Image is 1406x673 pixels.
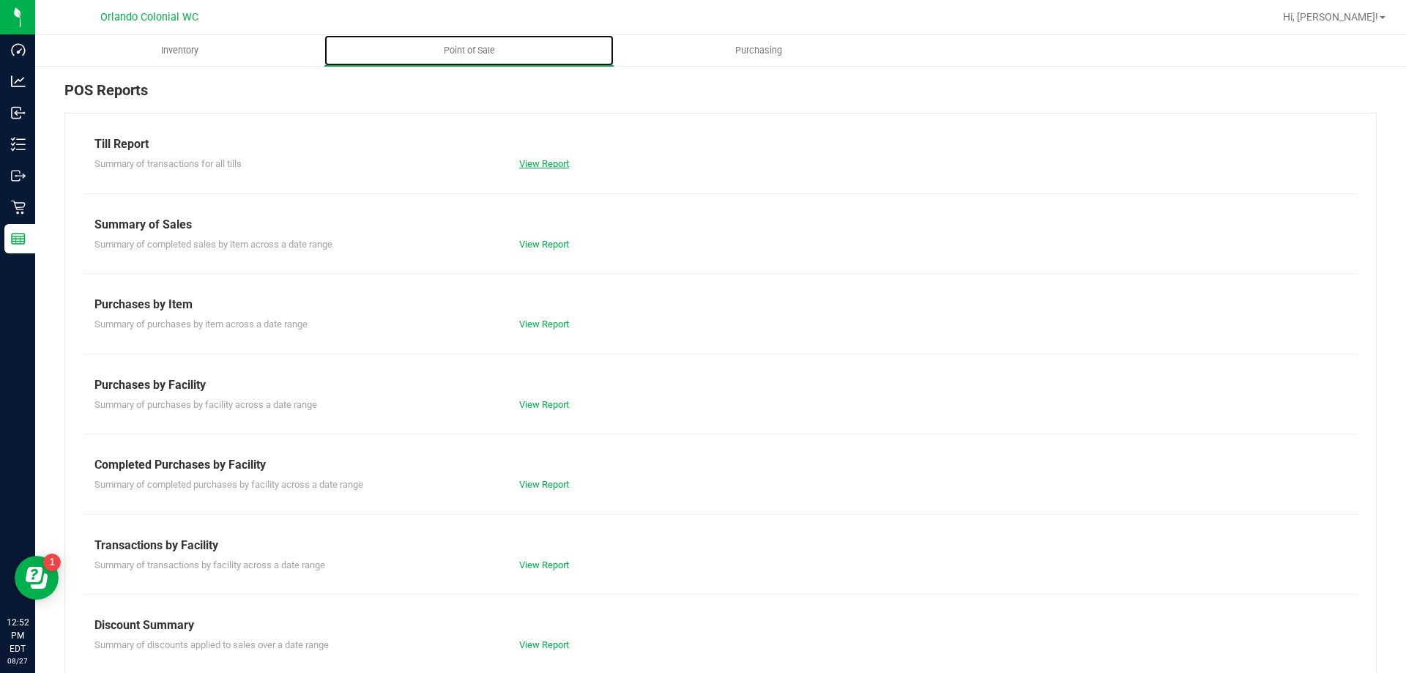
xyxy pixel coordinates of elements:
[11,200,26,215] inline-svg: Retail
[519,319,569,330] a: View Report
[519,158,569,169] a: View Report
[11,231,26,246] inline-svg: Reports
[15,556,59,600] iframe: Resource center
[519,559,569,570] a: View Report
[94,319,308,330] span: Summary of purchases by item across a date range
[94,559,325,570] span: Summary of transactions by facility across a date range
[11,74,26,89] inline-svg: Analytics
[94,135,1347,153] div: Till Report
[94,537,1347,554] div: Transactions by Facility
[94,617,1347,634] div: Discount Summary
[64,79,1377,113] div: POS Reports
[614,35,903,66] a: Purchasing
[94,158,242,169] span: Summary of transactions for all tills
[94,456,1347,474] div: Completed Purchases by Facility
[7,616,29,655] p: 12:52 PM EDT
[94,376,1347,394] div: Purchases by Facility
[519,639,569,650] a: View Report
[94,479,363,490] span: Summary of completed purchases by facility across a date range
[94,399,317,410] span: Summary of purchases by facility across a date range
[43,554,61,571] iframe: Resource center unread badge
[94,296,1347,313] div: Purchases by Item
[11,168,26,183] inline-svg: Outbound
[141,44,218,57] span: Inventory
[94,639,329,650] span: Summary of discounts applied to sales over a date range
[519,239,569,250] a: View Report
[11,105,26,120] inline-svg: Inbound
[7,655,29,666] p: 08/27
[94,239,332,250] span: Summary of completed sales by item across a date range
[519,399,569,410] a: View Report
[35,35,324,66] a: Inventory
[324,35,614,66] a: Point of Sale
[94,216,1347,234] div: Summary of Sales
[11,137,26,152] inline-svg: Inventory
[100,11,198,23] span: Orlando Colonial WC
[424,44,515,57] span: Point of Sale
[11,42,26,57] inline-svg: Dashboard
[519,479,569,490] a: View Report
[1283,11,1378,23] span: Hi, [PERSON_NAME]!
[715,44,802,57] span: Purchasing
